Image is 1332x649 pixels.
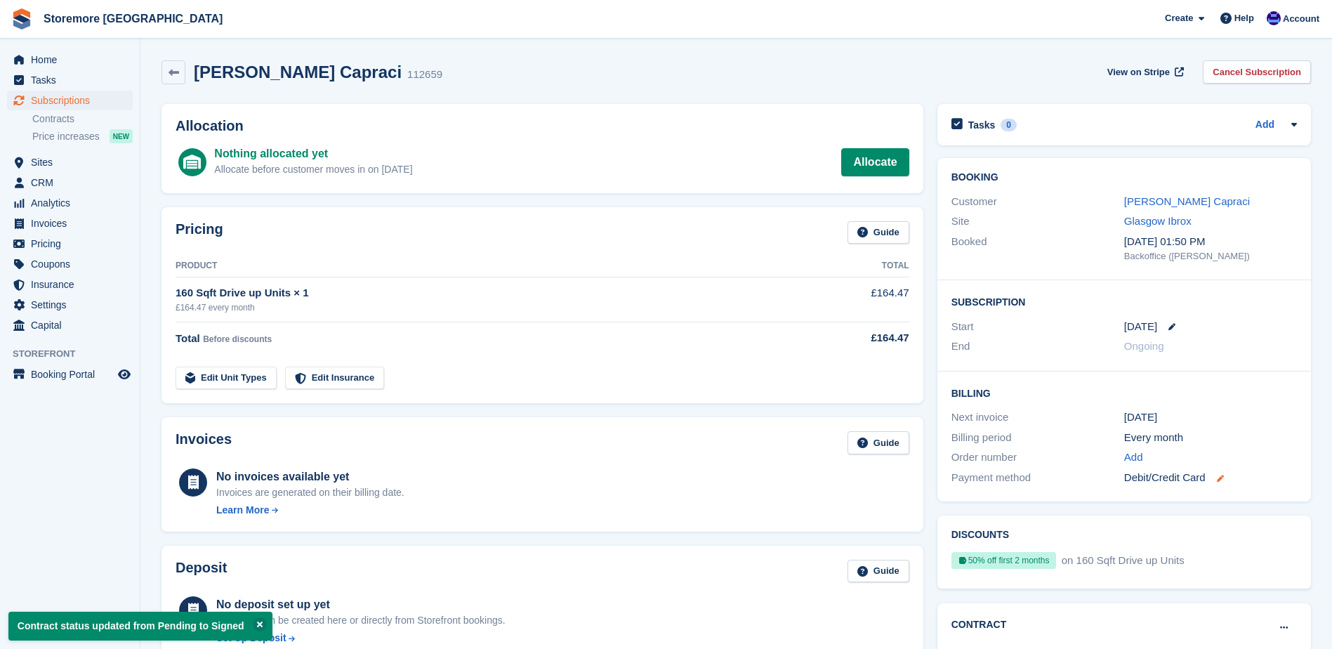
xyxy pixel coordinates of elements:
div: 50% off first 2 months [951,552,1056,569]
a: Contracts [32,112,133,126]
a: menu [7,315,133,335]
a: Edit Unit Types [176,367,277,390]
h2: Booking [951,172,1297,183]
div: Nothing allocated yet [214,145,412,162]
img: stora-icon-8386f47178a22dfd0bd8f6a31ec36ba5ce8667c1dd55bd0f319d3a0aa187defe.svg [11,8,32,29]
a: Guide [848,431,909,454]
div: Site [951,214,1124,230]
a: [PERSON_NAME] Capraci [1124,195,1250,207]
h2: Tasks [968,119,996,131]
a: Cancel Subscription [1203,60,1311,84]
a: Preview store [116,366,133,383]
h2: Billing [951,386,1297,400]
div: Order number [951,450,1124,466]
h2: Deposit [176,560,227,583]
div: Next invoice [951,409,1124,426]
h2: Discounts [951,530,1297,541]
span: View on Stripe [1107,65,1170,79]
div: 0 [1001,119,1017,131]
a: menu [7,91,133,110]
div: £164.47 every month [176,301,796,314]
span: Sites [31,152,115,172]
a: menu [7,214,133,233]
a: Add [1255,117,1274,133]
span: Invoices [31,214,115,233]
a: menu [7,275,133,294]
a: Glasgow Ibrox [1124,215,1192,227]
a: Set Up Deposit [216,631,506,645]
div: No invoices available yet [216,468,404,485]
time: 2025-10-07 00:00:00 UTC [1124,319,1157,335]
td: £164.47 [796,277,909,322]
a: menu [7,193,133,213]
a: Guide [848,221,909,244]
th: Product [176,255,796,277]
span: Before discounts [203,334,272,344]
div: Start [951,319,1124,335]
a: Learn More [216,503,404,518]
span: Storefront [13,347,140,361]
span: Settings [31,295,115,315]
span: Home [31,50,115,70]
a: Guide [848,560,909,583]
a: menu [7,254,133,274]
span: Tasks [31,70,115,90]
div: Backoffice ([PERSON_NAME]) [1124,249,1297,263]
span: Account [1283,12,1319,26]
div: Booked [951,234,1124,263]
a: Price increases NEW [32,129,133,144]
h2: Allocation [176,118,909,134]
div: 112659 [407,67,442,83]
a: Storemore [GEOGRAPHIC_DATA] [38,7,228,30]
a: menu [7,295,133,315]
span: Capital [31,315,115,335]
span: Insurance [31,275,115,294]
a: menu [7,234,133,254]
h2: Invoices [176,431,232,454]
span: Coupons [31,254,115,274]
span: Pricing [31,234,115,254]
div: Debit/Credit Card [1124,470,1297,486]
h2: Pricing [176,221,223,244]
span: Total [176,332,200,344]
p: Contract status updated from Pending to Signed [8,612,272,641]
div: Allocate before customer moves in on [DATE] [214,162,412,177]
span: on 160 Sqft Drive up Units [1059,554,1185,566]
div: Billing period [951,430,1124,446]
span: Help [1234,11,1254,25]
a: View on Stripe [1102,60,1187,84]
div: Set Up Deposit [216,631,286,645]
span: Analytics [31,193,115,213]
div: Invoices are generated on their billing date. [216,485,404,500]
span: Price increases [32,130,100,143]
span: Booking Portal [31,365,115,384]
img: Angela [1267,11,1281,25]
a: menu [7,173,133,192]
div: End [951,339,1124,355]
th: Total [796,255,909,277]
h2: [PERSON_NAME] Capraci [194,63,402,81]
span: Ongoing [1124,340,1164,352]
a: menu [7,365,133,384]
div: No deposit set up yet [216,596,506,613]
h2: Contract [951,617,1007,632]
div: NEW [110,129,133,143]
a: menu [7,70,133,90]
h2: Subscription [951,294,1297,308]
div: Payment method [951,470,1124,486]
a: Allocate [841,148,909,176]
a: menu [7,152,133,172]
div: Customer [951,194,1124,210]
span: Subscriptions [31,91,115,110]
div: Every month [1124,430,1297,446]
p: A deposit can be created here or directly from Storefront bookings. [216,613,506,628]
div: £164.47 [796,330,909,346]
div: 160 Sqft Drive up Units × 1 [176,285,796,301]
div: [DATE] [1124,409,1297,426]
a: menu [7,50,133,70]
a: Add [1124,450,1143,466]
a: Edit Insurance [285,367,385,390]
span: Create [1165,11,1193,25]
div: [DATE] 01:50 PM [1124,234,1297,250]
div: Learn More [216,503,269,518]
